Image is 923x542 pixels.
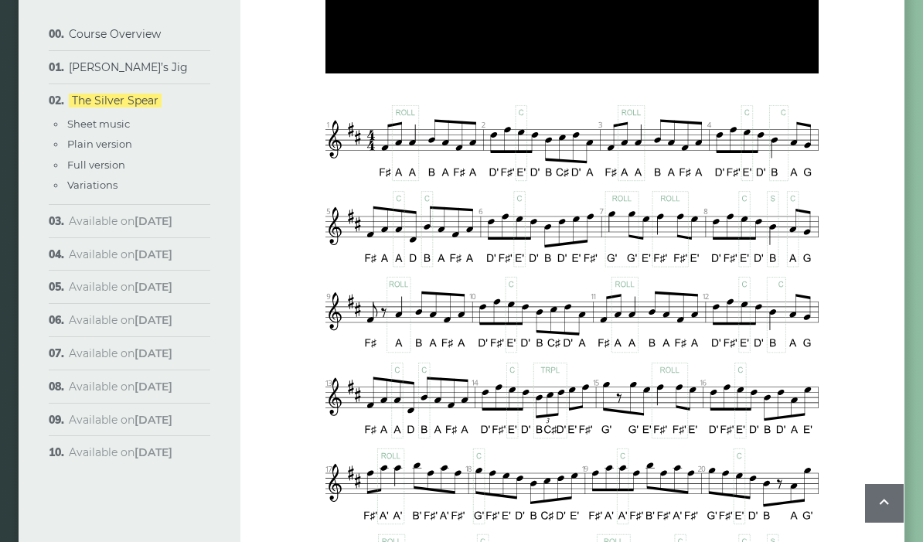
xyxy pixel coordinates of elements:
strong: [DATE] [135,346,172,360]
span: Available on [69,313,172,327]
strong: [DATE] [135,214,172,228]
span: Available on [69,214,172,228]
a: Variations [67,179,118,191]
a: Sheet music [67,118,130,130]
strong: [DATE] [135,280,172,294]
a: Plain version [67,138,132,150]
strong: [DATE] [135,247,172,261]
span: Available on [69,380,172,394]
span: Available on [69,413,172,427]
span: Available on [69,247,172,261]
strong: [DATE] [135,445,172,459]
span: Available on [69,445,172,459]
span: Available on [69,346,172,360]
a: The Silver Spear [69,94,162,107]
strong: [DATE] [135,413,172,427]
a: Course Overview [69,27,161,41]
span: Available on [69,280,172,294]
a: Full version [67,159,125,171]
strong: [DATE] [135,313,172,327]
strong: [DATE] [135,380,172,394]
a: [PERSON_NAME]’s Jig [69,60,188,74]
